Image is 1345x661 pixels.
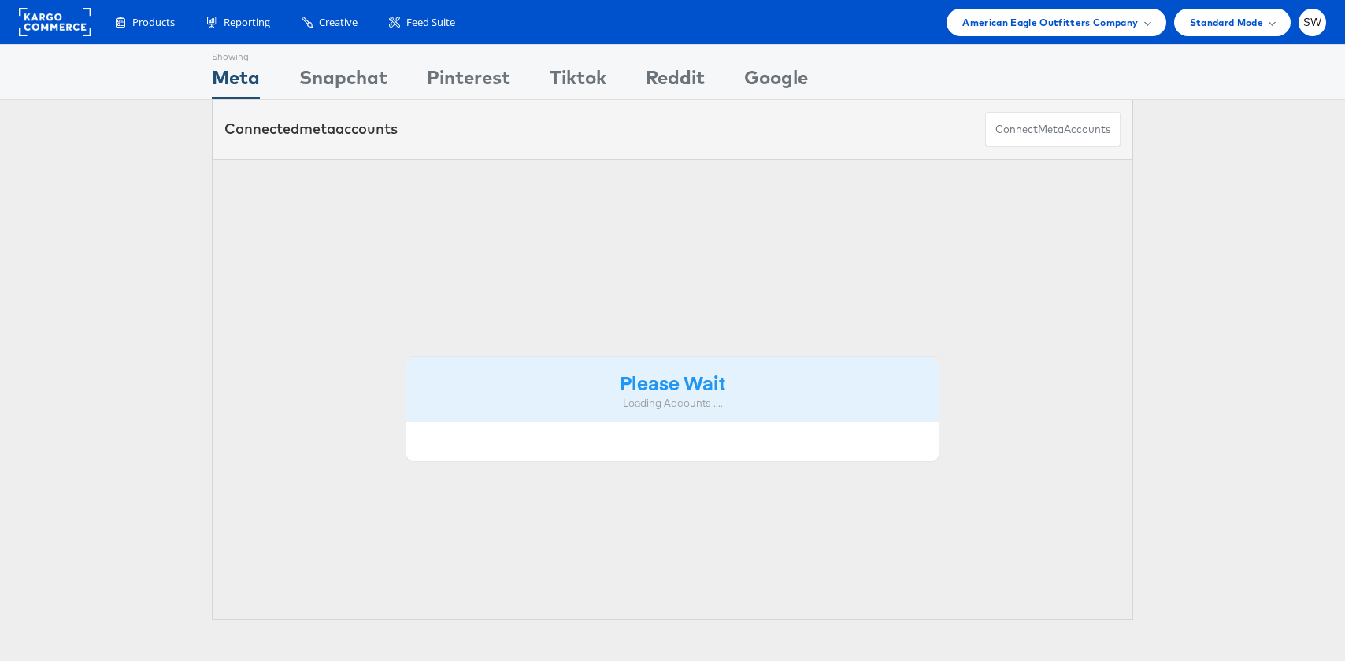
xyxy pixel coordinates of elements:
[212,45,260,64] div: Showing
[427,64,510,99] div: Pinterest
[299,64,387,99] div: Snapchat
[319,15,358,30] span: Creative
[212,64,260,99] div: Meta
[646,64,705,99] div: Reddit
[224,119,398,139] div: Connected accounts
[744,64,808,99] div: Google
[985,112,1121,147] button: ConnectmetaAccounts
[620,369,725,395] strong: Please Wait
[406,15,455,30] span: Feed Suite
[299,120,335,138] span: meta
[550,64,606,99] div: Tiktok
[224,15,270,30] span: Reporting
[418,396,927,411] div: Loading Accounts ....
[962,14,1138,31] span: American Eagle Outfitters Company
[1303,17,1322,28] span: SW
[1190,14,1263,31] span: Standard Mode
[1038,122,1064,137] span: meta
[132,15,175,30] span: Products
